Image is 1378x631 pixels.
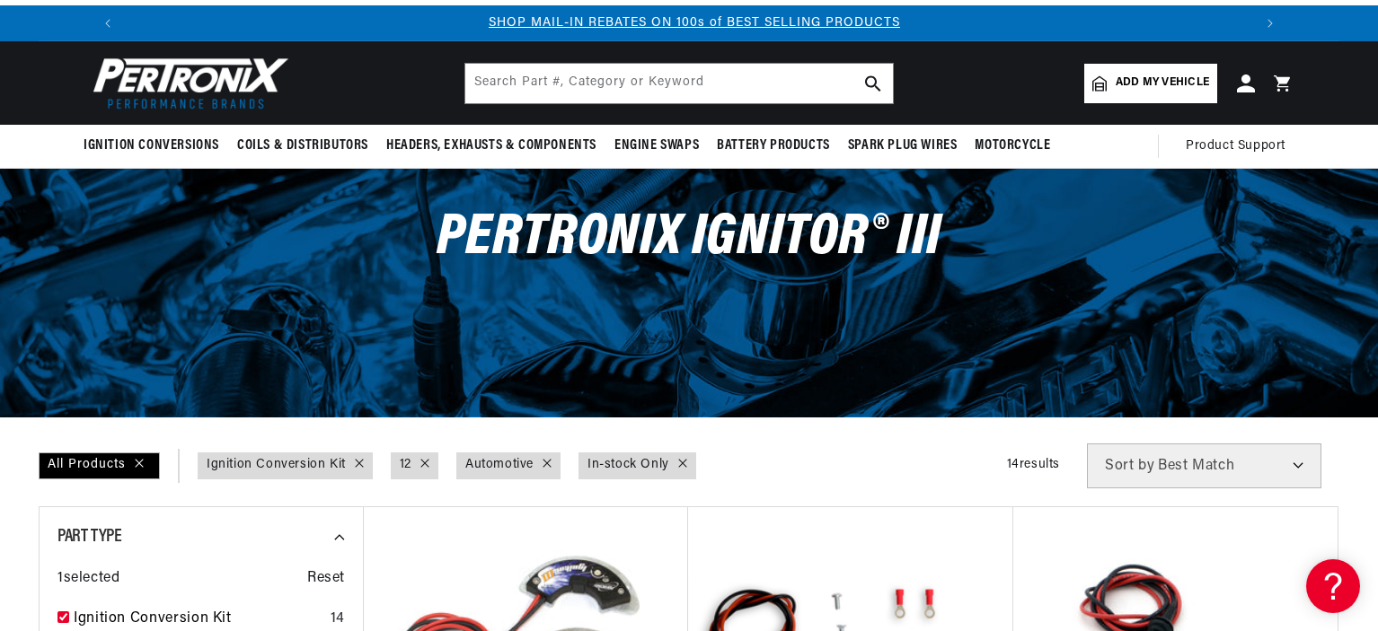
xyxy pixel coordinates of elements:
[400,455,411,475] a: 12
[708,125,839,167] summary: Battery Products
[377,125,605,167] summary: Headers, Exhausts & Components
[307,567,345,591] span: Reset
[57,528,121,546] span: Part Type
[228,125,377,167] summary: Coils & Distributors
[966,125,1059,167] summary: Motorcycle
[1084,64,1217,103] a: Add my vehicle
[614,136,699,155] span: Engine Swaps
[1252,5,1288,41] button: Translation missing: en.sections.announcements.next_announcement
[1105,459,1154,473] span: Sort by
[1186,136,1285,156] span: Product Support
[1007,458,1060,471] span: 14 results
[131,13,1258,33] div: Announcement
[39,452,160,479] div: All Products
[489,16,900,30] a: SHOP MAIL-IN REBATES ON 100s of BEST SELLING PRODUCTS
[465,64,893,103] input: Search Part #, Category or Keyword
[57,567,119,591] span: 1 selected
[1087,443,1321,488] select: Sort by
[465,455,534,475] a: Automotive
[331,608,345,631] div: 14
[1116,74,1209,92] span: Add my vehicle
[90,5,126,41] button: Translation missing: en.sections.announcements.previous_announcement
[437,209,941,267] span: PerTronix Ignitor® III
[74,608,323,631] a: Ignition Conversion Kit
[587,455,669,475] a: In-stock Only
[853,64,893,103] button: search button
[848,136,958,155] span: Spark Plug Wires
[207,455,346,475] a: Ignition Conversion Kit
[605,125,708,167] summary: Engine Swaps
[717,136,830,155] span: Battery Products
[39,5,1339,41] slideshow-component: Translation missing: en.sections.announcements.announcement_bar
[386,136,596,155] span: Headers, Exhausts & Components
[84,125,228,167] summary: Ignition Conversions
[1186,125,1294,168] summary: Product Support
[975,136,1050,155] span: Motorcycle
[237,136,368,155] span: Coils & Distributors
[84,52,290,114] img: Pertronix
[131,13,1258,33] div: 2 of 3
[839,125,967,167] summary: Spark Plug Wires
[84,136,219,155] span: Ignition Conversions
